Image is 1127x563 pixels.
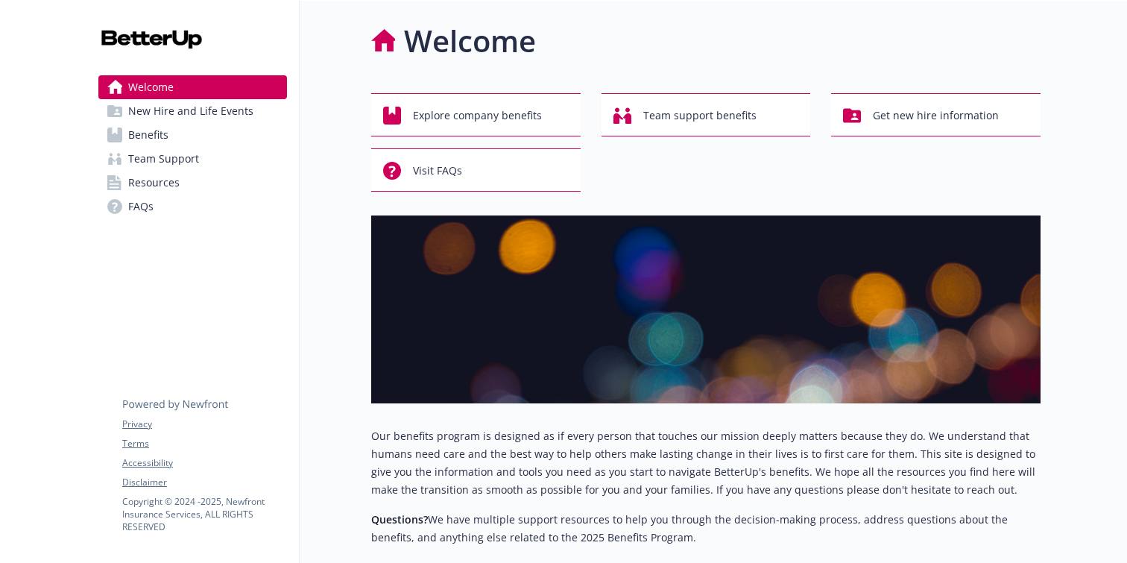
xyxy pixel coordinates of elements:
[128,171,180,195] span: Resources
[413,101,542,130] span: Explore company benefits
[122,476,286,489] a: Disclaimer
[98,147,287,171] a: Team Support
[98,171,287,195] a: Resources
[98,123,287,147] a: Benefits
[128,99,253,123] span: New Hire and Life Events
[128,75,174,99] span: Welcome
[404,19,536,63] h1: Welcome
[371,512,428,526] strong: Questions?
[371,427,1041,499] p: Our benefits program is designed as if every person that touches our mission deeply matters becau...
[371,511,1041,547] p: We have multiple support resources to help you through the decision-making process, address quest...
[128,195,154,218] span: FAQs
[643,101,757,130] span: Team support benefits
[98,195,287,218] a: FAQs
[128,147,199,171] span: Team Support
[122,495,286,533] p: Copyright © 2024 - 2025 , Newfront Insurance Services, ALL RIGHTS RESERVED
[602,93,811,136] button: Team support benefits
[122,456,286,470] a: Accessibility
[122,437,286,450] a: Terms
[98,75,287,99] a: Welcome
[122,418,286,431] a: Privacy
[831,93,1041,136] button: Get new hire information
[98,99,287,123] a: New Hire and Life Events
[371,93,581,136] button: Explore company benefits
[873,101,999,130] span: Get new hire information
[371,148,581,192] button: Visit FAQs
[413,157,462,185] span: Visit FAQs
[371,216,1041,403] img: overview page banner
[128,123,168,147] span: Benefits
